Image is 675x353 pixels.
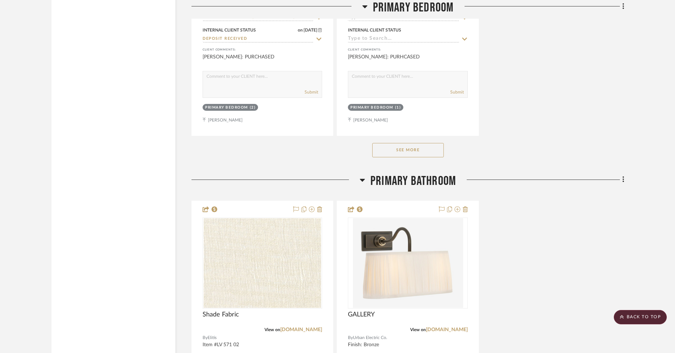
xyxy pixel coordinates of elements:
[348,334,353,341] span: By
[348,53,467,68] div: [PERSON_NAME]: PURHCASED
[353,334,387,341] span: Urban Electric Co.
[298,28,303,32] span: on
[348,27,401,33] div: Internal Client Status
[372,143,444,157] button: See More
[203,334,208,341] span: By
[303,28,318,33] span: [DATE]
[203,27,256,33] div: Internal Client Status
[348,36,459,43] input: Type to Search…
[353,218,463,308] img: GALLERY
[305,89,318,95] button: Submit
[208,334,217,341] span: Elitis
[203,311,239,319] span: Shade Fabric
[203,36,314,43] input: Type to Search…
[450,89,464,95] button: Submit
[426,327,468,332] a: [DOMAIN_NAME]
[395,105,401,110] div: (1)
[614,310,667,324] scroll-to-top-button: BACK TO TOP
[250,105,256,110] div: (2)
[203,53,322,68] div: [PERSON_NAME]: PURCHASED
[204,218,321,308] img: Shade Fabric
[370,173,456,189] span: Primary Bathroom
[350,105,393,110] div: Primary Bedroom
[205,105,248,110] div: Primary Bedroom
[280,327,322,332] a: [DOMAIN_NAME]
[348,311,375,319] span: GALLERY
[410,328,426,332] span: View on
[264,328,280,332] span: View on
